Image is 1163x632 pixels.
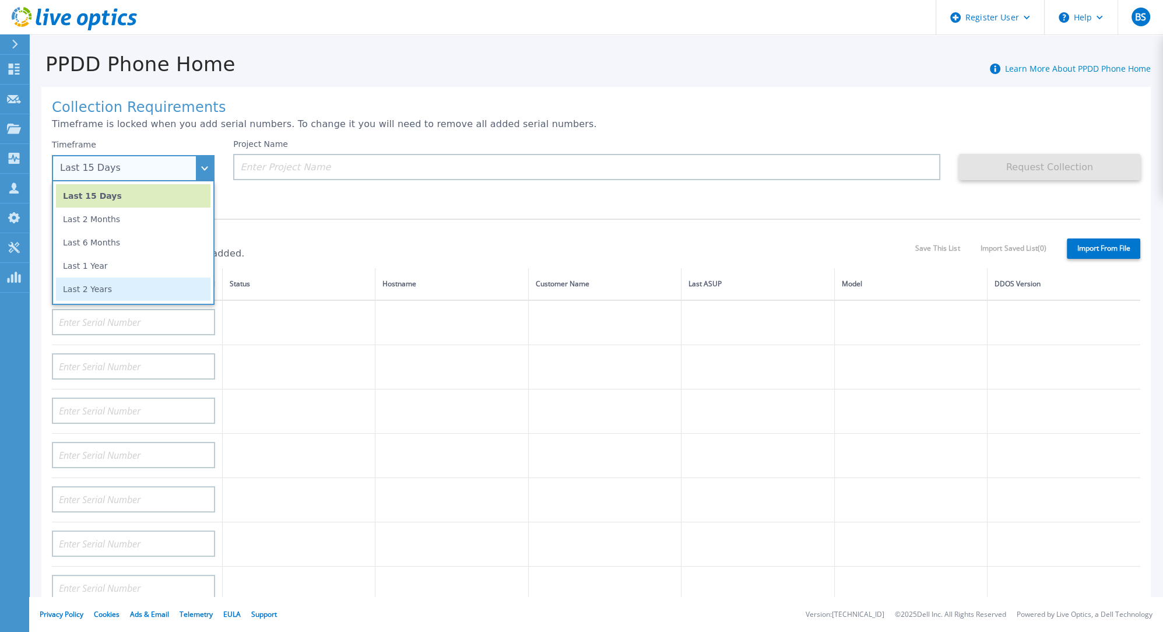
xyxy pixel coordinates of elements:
[233,140,288,148] label: Project Name
[1017,611,1153,619] li: Powered by Live Optics, a Dell Technology
[375,268,528,300] th: Hostname
[233,154,940,180] input: Enter Project Name
[834,268,987,300] th: Model
[959,154,1140,180] button: Request Collection
[52,398,215,424] input: Enter Serial Number
[52,119,1140,129] p: Timeframe is locked when you add serial numbers. To change it you will need to remove all added s...
[895,611,1006,619] li: © 2025 Dell Inc. All Rights Reserved
[52,229,915,245] h1: Serial Numbers
[52,531,215,557] input: Enter Serial Number
[180,609,213,619] a: Telemetry
[52,486,215,512] input: Enter Serial Number
[56,184,210,208] li: Last 15 Days
[52,140,96,149] label: Timeframe
[681,268,834,300] th: Last ASUP
[56,231,210,254] li: Last 6 Months
[29,53,236,76] h1: PPDD Phone Home
[40,609,83,619] a: Privacy Policy
[806,611,884,619] li: Version: [TECHNICAL_ID]
[52,575,215,601] input: Enter Serial Number
[52,100,1140,116] h1: Collection Requirements
[60,163,194,173] div: Last 15 Days
[251,609,277,619] a: Support
[1135,12,1146,22] span: BS
[988,268,1140,300] th: DDOS Version
[130,609,169,619] a: Ads & Email
[94,609,120,619] a: Cookies
[1005,63,1151,74] a: Learn More About PPDD Phone Home
[52,442,215,468] input: Enter Serial Number
[1067,238,1140,259] label: Import From File
[56,254,210,278] li: Last 1 Year
[223,609,241,619] a: EULA
[223,268,375,300] th: Status
[56,208,210,231] li: Last 2 Months
[52,353,215,380] input: Enter Serial Number
[52,309,215,335] input: Enter Serial Number
[56,278,210,301] li: Last 2 Years
[528,268,681,300] th: Customer Name
[52,248,915,259] p: 0 of 20 (max) serial numbers are added.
